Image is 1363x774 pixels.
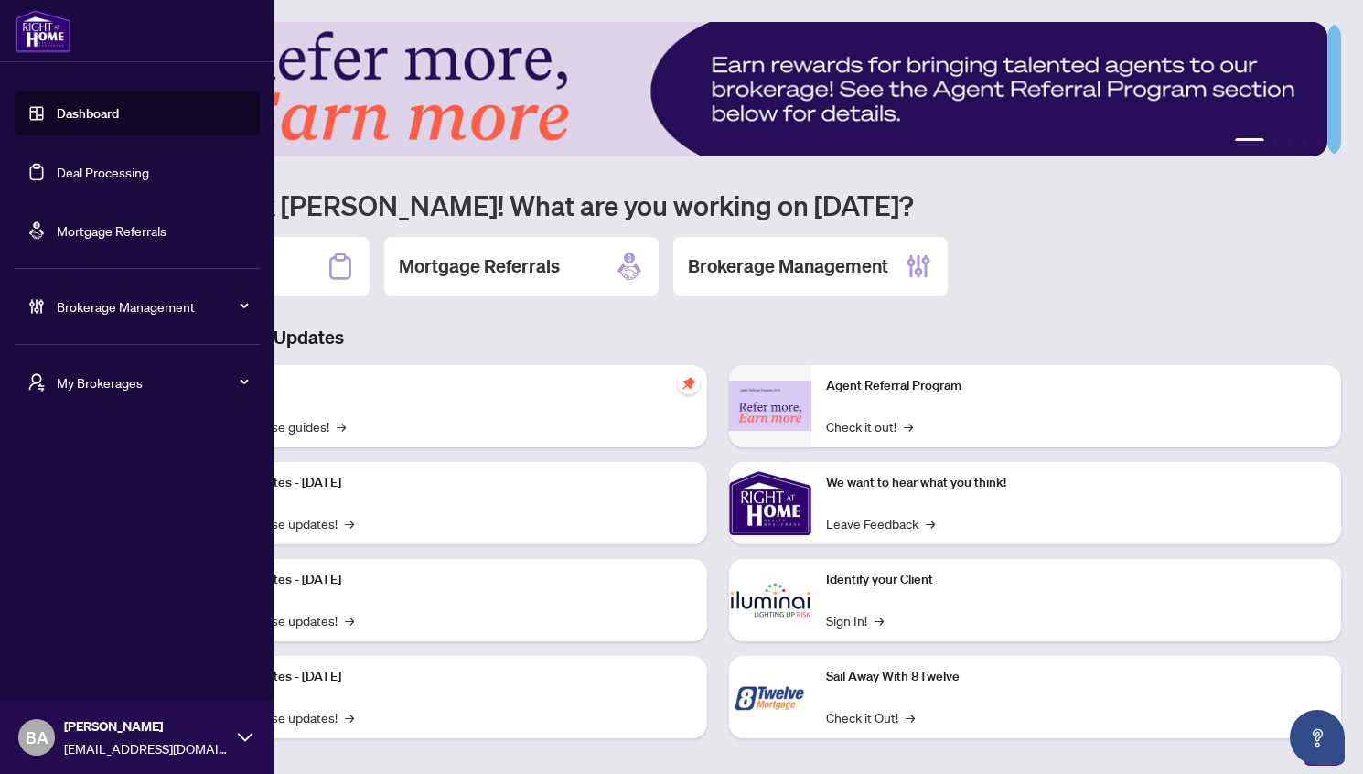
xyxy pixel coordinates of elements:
[57,105,119,122] a: Dashboard
[64,738,229,758] span: [EMAIL_ADDRESS][DOMAIN_NAME]
[15,9,71,53] img: logo
[826,610,884,630] a: Sign In!→
[904,416,913,436] span: →
[729,381,811,431] img: Agent Referral Program
[345,610,354,630] span: →
[826,513,935,533] a: Leave Feedback→
[729,462,811,544] img: We want to hear what you think!
[826,473,1326,493] p: We want to hear what you think!
[926,513,935,533] span: →
[192,473,692,493] p: Platform Updates - [DATE]
[337,416,346,436] span: →
[57,164,149,180] a: Deal Processing
[95,188,1341,222] h1: Welcome back [PERSON_NAME]! What are you working on [DATE]?
[57,372,247,392] span: My Brokerages
[1235,138,1264,145] button: 1
[1272,138,1279,145] button: 2
[192,376,692,396] p: Self-Help
[192,570,692,590] p: Platform Updates - [DATE]
[688,253,888,279] h2: Brokerage Management
[875,610,884,630] span: →
[826,416,913,436] a: Check it out!→
[27,373,46,392] span: user-switch
[729,656,811,738] img: Sail Away With 8Twelve
[345,513,354,533] span: →
[57,222,166,239] a: Mortgage Referrals
[678,372,700,394] span: pushpin
[826,376,1326,396] p: Agent Referral Program
[826,707,915,727] a: Check it Out!→
[192,667,692,687] p: Platform Updates - [DATE]
[826,570,1326,590] p: Identify your Client
[1286,138,1293,145] button: 3
[729,559,811,641] img: Identify your Client
[95,325,1341,350] h3: Brokerage & Industry Updates
[64,716,229,736] span: [PERSON_NAME]
[26,725,48,750] span: BA
[1301,138,1308,145] button: 4
[826,667,1326,687] p: Sail Away With 8Twelve
[906,707,915,727] span: →
[57,296,247,317] span: Brokerage Management
[345,707,354,727] span: →
[1290,710,1345,765] button: Open asap
[95,22,1327,156] img: Slide 0
[1315,138,1323,145] button: 5
[399,253,560,279] h2: Mortgage Referrals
